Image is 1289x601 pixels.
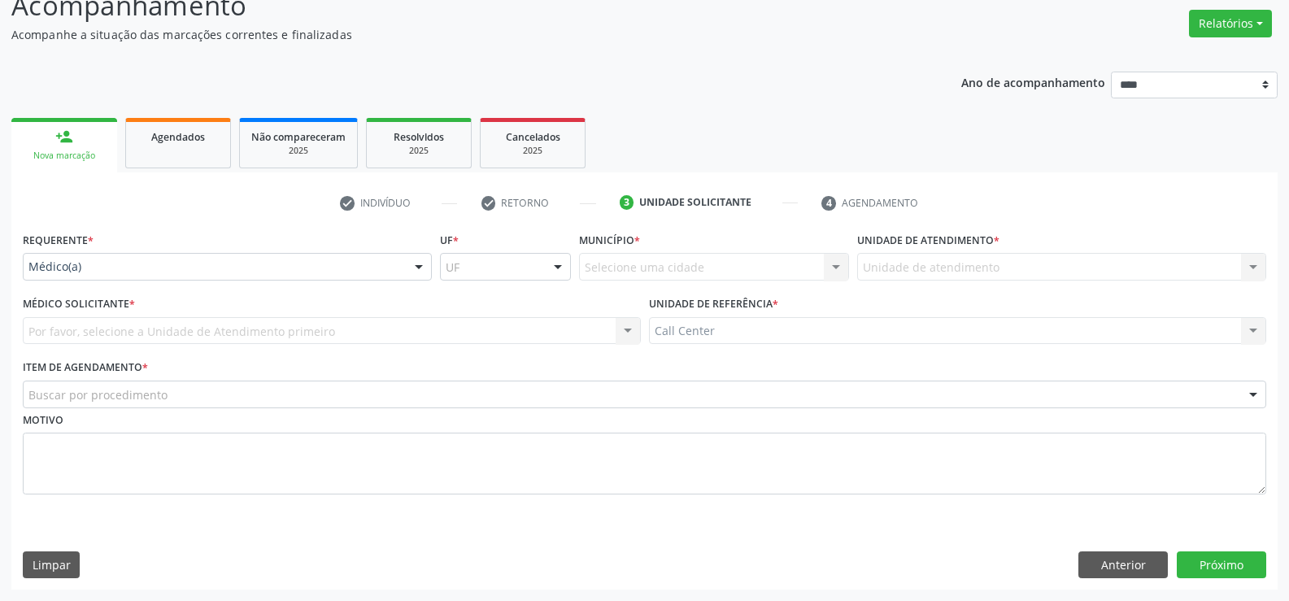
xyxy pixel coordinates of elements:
button: Próximo [1177,551,1266,579]
div: 2025 [492,145,573,157]
span: Agendados [151,130,205,144]
label: Município [579,228,640,253]
span: Buscar por procedimento [28,386,168,403]
span: Resolvidos [394,130,444,144]
div: 3 [620,195,634,210]
p: Ano de acompanhamento [961,72,1105,92]
span: Médico(a) [28,259,398,275]
label: Item de agendamento [23,355,148,381]
div: Unidade solicitante [639,195,751,210]
div: Nova marcação [23,150,106,162]
label: Médico Solicitante [23,292,135,317]
div: person_add [55,128,73,146]
span: UF [446,259,459,276]
label: Motivo [23,408,63,433]
button: Relatórios [1189,10,1272,37]
div: 2025 [378,145,459,157]
button: Limpar [23,551,80,579]
div: 2025 [251,145,346,157]
label: Unidade de atendimento [857,228,999,253]
label: UF [440,228,459,253]
span: Cancelados [506,130,560,144]
span: Não compareceram [251,130,346,144]
label: Unidade de referência [649,292,778,317]
label: Requerente [23,228,94,253]
button: Anterior [1078,551,1168,579]
p: Acompanhe a situação das marcações correntes e finalizadas [11,26,898,43]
